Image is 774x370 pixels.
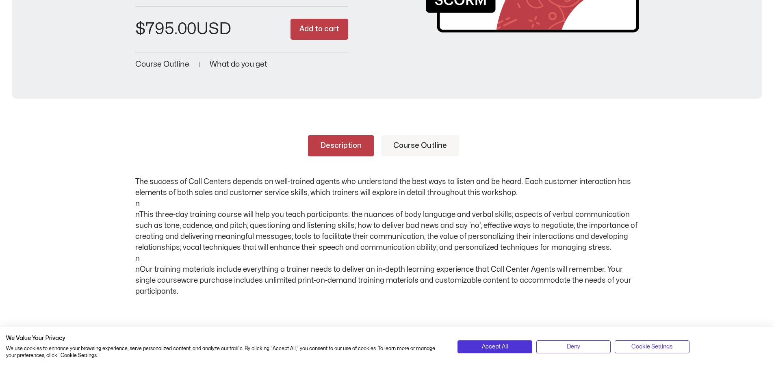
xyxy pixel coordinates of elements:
button: Deny all cookies [536,340,611,353]
a: What do you get [210,61,267,68]
button: Adjust cookie preferences [615,340,689,353]
a: Course Outline [381,135,459,156]
a: Description [308,135,374,156]
h2: We Value Your Privacy [6,335,445,342]
button: Add to cart [291,19,348,40]
a: Course Outline [135,61,189,68]
button: Accept all cookies [457,340,532,353]
bdi: 795.00 [135,21,196,37]
p: The success of Call Centers depends on well-trained agents who understand the best ways to listen... [135,176,639,297]
span: Accept All [482,342,508,351]
span: $ [135,21,145,37]
p: We use cookies to enhance your browsing experience, serve personalized content, and analyze our t... [6,345,445,359]
span: Cookie Settings [631,342,672,351]
span: Deny [567,342,580,351]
